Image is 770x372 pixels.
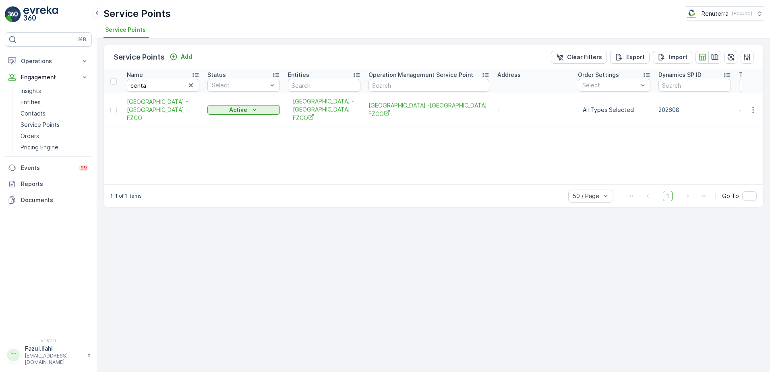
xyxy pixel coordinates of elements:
img: Screenshot_2024-07-26_at_13.33.01.png [686,9,698,18]
span: Go To [722,192,739,200]
button: FFFazul.Ilahi[EMAIL_ADDRESS][DOMAIN_NAME] [5,345,92,366]
p: 99 [81,165,87,171]
a: Events99 [5,160,92,176]
p: 1-1 of 1 items [110,193,142,199]
p: All Types Selected [583,106,646,114]
p: Status [207,71,226,79]
img: logo_light-DOdMpM7g.png [23,6,58,23]
span: Service Points [105,26,146,34]
p: Orders [21,132,39,140]
p: Engagement [21,73,76,81]
p: ( +04:00 ) [732,10,752,17]
p: Clear Filters [567,53,602,61]
p: Address [497,71,521,79]
a: Orders [17,130,92,142]
input: Search [368,79,489,92]
input: Search [288,79,360,92]
p: Events [21,164,74,172]
button: Export [610,51,650,64]
p: Active [229,106,247,114]
p: Order Settings [578,71,619,79]
p: Renuterra [702,10,729,18]
p: Contacts [21,110,46,118]
p: Pricing Engine [21,143,58,151]
p: Select [212,81,267,89]
a: Centara Mirage Beach Resort -Dubai FZCO [127,98,199,122]
p: Fazul.Ilahi [25,345,83,353]
a: Service Points [17,119,92,130]
span: 1 [663,191,673,201]
p: [EMAIL_ADDRESS][DOMAIN_NAME] [25,353,83,366]
span: [GEOGRAPHIC_DATA] -[GEOGRAPHIC_DATA] FZCO [127,98,199,122]
a: Insights [17,85,92,97]
a: Reports [5,176,92,192]
p: Operation Management Service Point [368,71,473,79]
a: Pricing Engine [17,142,92,153]
p: Documents [21,196,89,204]
td: - [493,93,574,126]
p: Import [669,53,687,61]
div: FF [7,349,20,362]
button: Import [653,51,692,64]
img: logo [5,6,21,23]
p: Entities [288,71,309,79]
p: Export [626,53,645,61]
a: Documents [5,192,92,208]
a: Entities [17,97,92,108]
span: [GEOGRAPHIC_DATA] -[GEOGRAPHIC_DATA] FZCO [293,97,356,122]
p: Select [582,81,638,89]
p: Add [181,53,192,61]
input: Search [658,79,731,92]
span: [GEOGRAPHIC_DATA] -[GEOGRAPHIC_DATA] FZCO [368,101,489,118]
a: Centara Mirage Beach Resort -Dubai FZCO [293,97,356,122]
p: 202608 [658,106,731,114]
p: Dynamics SP ID [658,71,702,79]
button: Clear Filters [551,51,607,64]
p: ⌘B [78,36,86,43]
button: Engagement [5,69,92,85]
input: Search [127,79,199,92]
button: Add [166,52,195,62]
button: Renuterra(+04:00) [686,6,764,21]
p: Reports [21,180,89,188]
button: Active [207,105,280,115]
p: Entities [21,98,41,106]
div: Toggle Row Selected [110,107,117,113]
a: Contacts [17,108,92,119]
p: Service Points [114,52,165,63]
span: v 1.52.0 [5,338,92,343]
p: Service Points [21,121,60,129]
a: Centara Mirage Beach Resort -Dubai FZCO [368,101,489,118]
button: Operations [5,53,92,69]
p: Insights [21,87,41,95]
p: Operations [21,57,76,65]
p: Name [127,71,143,79]
p: Service Points [103,7,171,20]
